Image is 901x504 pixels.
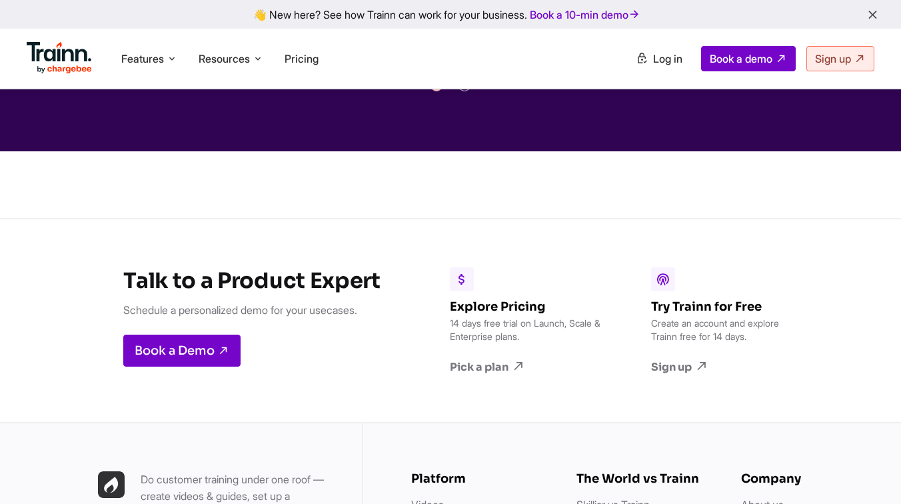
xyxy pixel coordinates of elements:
h6: The World vs Trainn [576,471,715,486]
a: Sign up [806,46,874,71]
p: Create an account and explore Trainn free for 14 days. [651,317,804,343]
h3: Talk to a Product Expert [123,267,380,294]
span: Log in [653,52,682,65]
p: Schedule a personalized demo for your usecases. [123,302,380,319]
a: Sign up [651,359,804,374]
h6: Platform [411,471,550,486]
a: Book a Demo [123,335,241,367]
span: Features [121,51,164,66]
h6: Try Trainn for Free [651,299,804,314]
a: Book a demo [701,46,796,71]
a: Pricing [285,52,319,65]
h6: Explore Pricing [450,299,603,314]
div: 👋 New here? See how Trainn can work for your business. [8,8,893,21]
a: Pick a plan [450,359,603,374]
h6: Company [741,471,880,486]
p: 14 days free trial on Launch, Scale & Enterprise plans. [450,317,603,343]
span: Sign up [815,52,851,65]
img: Trainn | everything under one roof [98,471,125,498]
iframe: Chat Widget [834,440,901,504]
img: Trainn Logo [27,42,92,74]
a: Log in [628,47,690,71]
span: Book a demo [710,52,772,65]
span: Resources [199,51,250,66]
a: Book a 10-min demo [527,5,643,24]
